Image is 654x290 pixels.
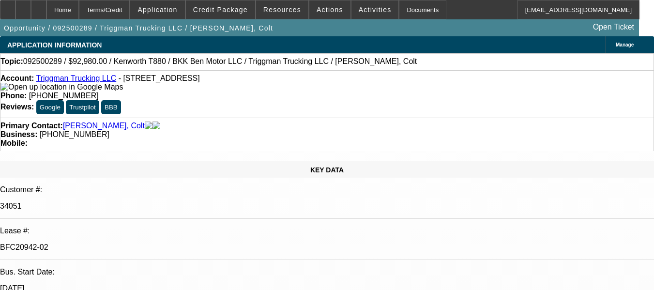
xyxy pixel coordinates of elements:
[256,0,308,19] button: Resources
[186,0,255,19] button: Credit Package
[0,92,27,100] strong: Phone:
[137,6,177,14] span: Application
[317,6,343,14] span: Actions
[589,19,638,35] a: Open Ticket
[36,74,116,82] a: Triggman Trucking LLC
[0,83,123,91] a: View Google Maps
[29,92,99,100] span: [PHONE_NUMBER]
[145,122,152,130] img: facebook-icon.png
[0,57,23,66] strong: Topic:
[263,6,301,14] span: Resources
[130,0,184,19] button: Application
[309,0,350,19] button: Actions
[193,6,248,14] span: Credit Package
[0,74,34,82] strong: Account:
[0,139,28,147] strong: Mobile:
[101,100,121,114] button: BBB
[0,130,37,138] strong: Business:
[4,24,273,32] span: Opportunity / 092500289 / Triggman Trucking LLC / [PERSON_NAME], Colt
[0,122,63,130] strong: Primary Contact:
[359,6,392,14] span: Activities
[0,103,34,111] strong: Reviews:
[616,42,634,47] span: Manage
[152,122,160,130] img: linkedin-icon.png
[7,41,102,49] span: APPLICATION INFORMATION
[36,100,64,114] button: Google
[119,74,200,82] span: - [STREET_ADDRESS]
[310,166,344,174] span: KEY DATA
[351,0,399,19] button: Activities
[66,100,99,114] button: Trustpilot
[40,130,109,138] span: [PHONE_NUMBER]
[63,122,145,130] a: [PERSON_NAME], Colt
[23,57,417,66] span: 092500289 / $92,980.00 / Kenworth T880 / BKK Ben Motor LLC / Triggman Trucking LLC / [PERSON_NAME...
[0,83,123,92] img: Open up location in Google Maps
